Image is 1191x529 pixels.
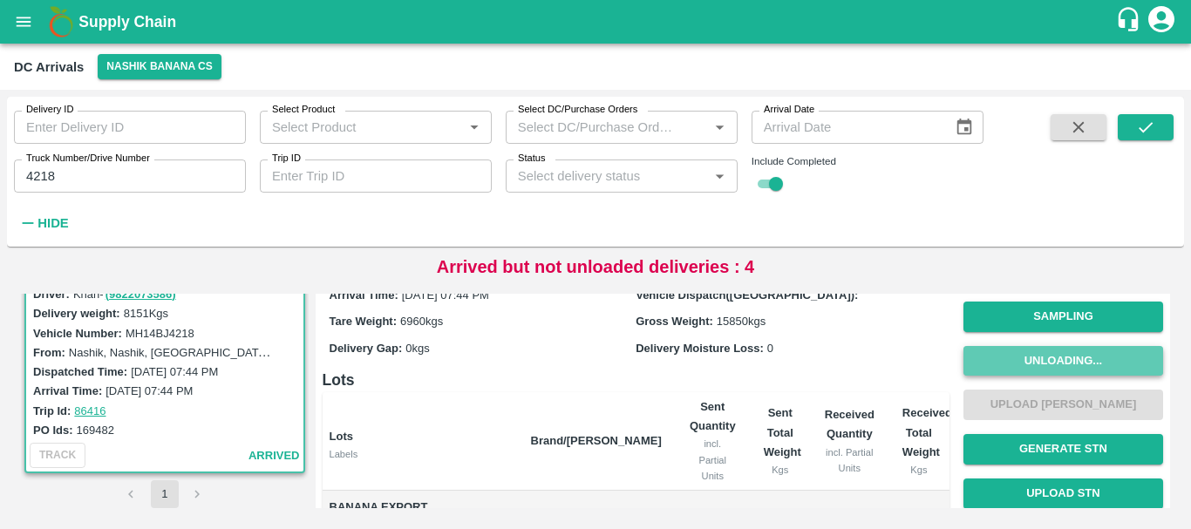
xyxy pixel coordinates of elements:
[77,424,114,437] label: 169482
[26,103,73,117] label: Delivery ID
[69,345,517,359] label: Nashik, Nashik, [GEOGRAPHIC_DATA], [GEOGRAPHIC_DATA], [GEOGRAPHIC_DATA]
[767,342,773,355] span: 0
[265,116,458,139] input: Select Product
[248,446,300,466] span: arrived
[33,346,65,359] label: From:
[518,152,546,166] label: Status
[73,288,178,301] span: Khan -
[33,384,102,397] label: Arrival Time:
[948,111,981,144] button: Choose date
[690,436,736,484] div: incl. Partial Units
[825,444,875,477] div: incl. Partial Units
[511,116,681,139] input: Select DC/Purchase Orders
[437,254,755,280] p: Arrived but not unloaded deliveries : 4
[33,327,122,340] label: Vehicle Number:
[3,2,44,42] button: open drawer
[272,103,335,117] label: Select Product
[126,327,194,340] label: MH14BJ4218
[37,216,68,230] strong: Hide
[511,165,704,187] input: Select delivery status
[518,103,637,117] label: Select DC/Purchase Orders
[402,288,489,302] span: [DATE] 07:44 PM
[14,208,73,238] button: Hide
[44,4,78,39] img: logo
[323,368,949,392] h6: Lots
[33,365,127,378] label: Dispatched Time:
[963,434,1163,465] button: Generate STN
[105,288,176,301] a: (9822073586)
[717,315,766,328] span: 15850 kgs
[330,315,398,328] label: Tare Weight:
[78,13,176,31] b: Supply Chain
[14,111,246,144] input: Enter Delivery ID
[151,480,179,508] button: page 1
[764,406,801,458] b: Sent Total Weight
[963,478,1163,509] button: Upload STN
[405,342,429,355] span: 0 kgs
[33,307,120,320] label: Delivery weight:
[26,152,150,166] label: Truck Number/Drive Number
[131,365,218,378] label: [DATE] 07:44 PM
[825,408,875,440] b: Received Quantity
[330,430,353,443] b: Lots
[33,404,71,417] label: Trip Id:
[902,462,936,478] div: Kgs
[636,342,764,355] label: Delivery Moisture Loss:
[33,424,73,437] label: PO Ids:
[330,288,398,302] label: Arrival Time:
[33,288,70,301] label: Driver:
[690,400,736,432] b: Sent Quantity
[78,10,1115,34] a: Supply Chain
[764,462,797,478] div: Kgs
[531,434,662,447] b: Brand/[PERSON_NAME]
[124,307,168,320] label: 8151 Kgs
[963,302,1163,332] button: Sampling
[1115,6,1146,37] div: customer-support
[708,165,731,187] button: Open
[330,498,517,518] span: Banana Export
[636,315,713,328] label: Gross Weight:
[14,56,84,78] div: DC Arrivals
[14,159,246,193] input: Enter Truck Number/Drive Number
[708,116,731,139] button: Open
[105,384,193,397] label: [DATE] 07:44 PM
[400,315,443,328] span: 6960 kgs
[963,346,1163,376] button: Unloading...
[330,342,403,355] label: Delivery Gap:
[764,103,814,117] label: Arrival Date
[115,480,214,508] nav: pagination navigation
[1146,3,1177,40] div: account of current user
[272,152,301,166] label: Trip ID
[98,54,221,79] button: Select DC
[902,406,952,458] b: Received Total Weight
[330,446,517,462] div: Labels
[463,116,486,139] button: Open
[260,159,492,193] input: Enter Trip ID
[752,111,942,144] input: Arrival Date
[752,153,983,169] div: Include Completed
[636,288,858,302] label: Vehicle Dispatch([GEOGRAPHIC_DATA]):
[74,404,105,417] a: 86416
